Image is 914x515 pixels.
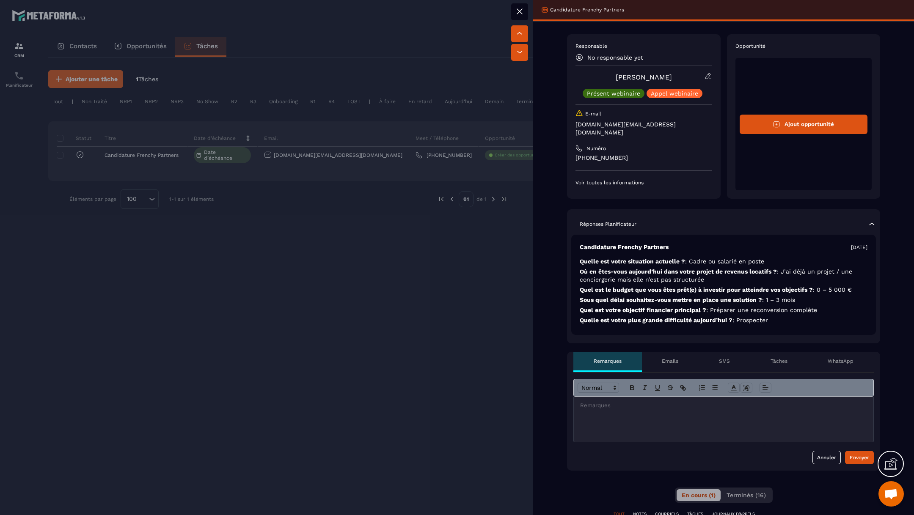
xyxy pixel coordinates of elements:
p: [DOMAIN_NAME][EMAIL_ADDRESS][DOMAIN_NAME] [575,121,712,137]
p: Quel est le budget que vous êtes prêt(e) à investir pour atteindre vos objectifs ? [580,286,867,294]
p: Opportunité [735,43,872,49]
p: WhatsApp [828,358,853,364]
div: Envoyer [850,453,869,462]
span: : Prospecter [732,317,768,323]
p: Réponses Planificateur [580,221,636,227]
p: Candidature Frenchy Partners [580,243,669,251]
button: Ajout opportunité [740,115,868,134]
button: Envoyer [845,451,874,464]
p: Appel webinaire [651,90,698,96]
span: Terminés (16) [727,492,766,499]
span: : 0 – 5 000 € [813,286,852,293]
span: En cours (1) [682,492,716,499]
span: : 1 – 3 mois [762,296,795,303]
p: Quelle est votre situation actuelle ? [580,257,867,266]
div: Ouvrir le chat [878,481,904,507]
p: Quel est votre objectif financier principal ? [580,306,867,314]
p: Tâches [771,358,787,364]
p: E-mail [585,110,601,117]
p: Quelle est votre plus grande difficulté aujourd’hui ? [580,316,867,324]
p: [PHONE_NUMBER] [575,154,712,162]
p: [DATE] [851,244,867,251]
span: : Cadre ou salarié en poste [685,258,764,265]
p: Sous quel délai souhaitez-vous mettre en place une solution ? [580,296,867,304]
p: Présent webinaire [587,90,640,96]
button: En cours (1) [677,489,721,501]
p: Numéro [586,145,606,152]
p: SMS [719,358,730,364]
p: Voir toutes les informations [575,179,712,186]
a: [PERSON_NAME] [616,73,672,81]
p: Où en êtes-vous aujourd’hui dans votre projet de revenus locatifs ? [580,268,867,284]
p: Emails [662,358,678,364]
span: : Préparer une reconversion complète [706,307,817,313]
button: Terminés (16) [721,489,771,501]
p: Responsable [575,43,712,49]
p: No responsable yet [587,54,643,61]
p: Candidature Frenchy Partners [550,6,624,13]
p: Remarques [594,358,622,364]
button: Annuler [812,451,841,464]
